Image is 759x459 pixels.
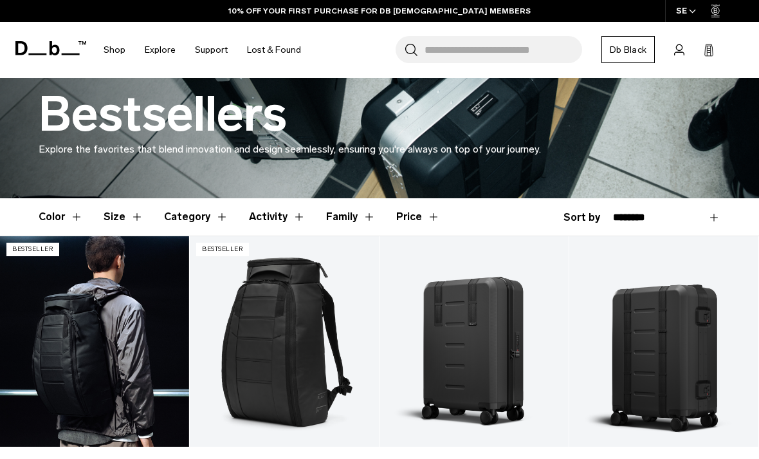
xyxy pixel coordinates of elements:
button: Toggle Filter [104,198,143,236]
button: Toggle Filter [164,198,228,236]
a: Lost & Found [247,27,301,73]
a: Explore [145,27,176,73]
p: Bestseller [6,243,59,256]
a: Db Black [601,36,655,63]
a: 10% OFF YOUR FIRST PURCHASE FOR DB [DEMOGRAPHIC_DATA] MEMBERS [228,5,531,17]
a: Hugger Backpack 25L [190,236,379,447]
p: Bestseller [196,243,249,256]
a: Shop [104,27,125,73]
h1: Bestsellers [39,88,287,142]
button: Toggle Filter [249,198,306,236]
button: Toggle Filter [326,198,376,236]
span: Explore the favorites that blend innovation and design seamlessly, ensuring you're always on top ... [39,143,541,155]
a: Ramverk Carry-on [379,236,569,447]
a: Support [195,27,228,73]
nav: Main Navigation [94,22,311,78]
a: Ramverk Pro Carry-on [569,236,758,447]
button: Toggle Price [396,198,440,236]
button: Toggle Filter [39,198,83,236]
